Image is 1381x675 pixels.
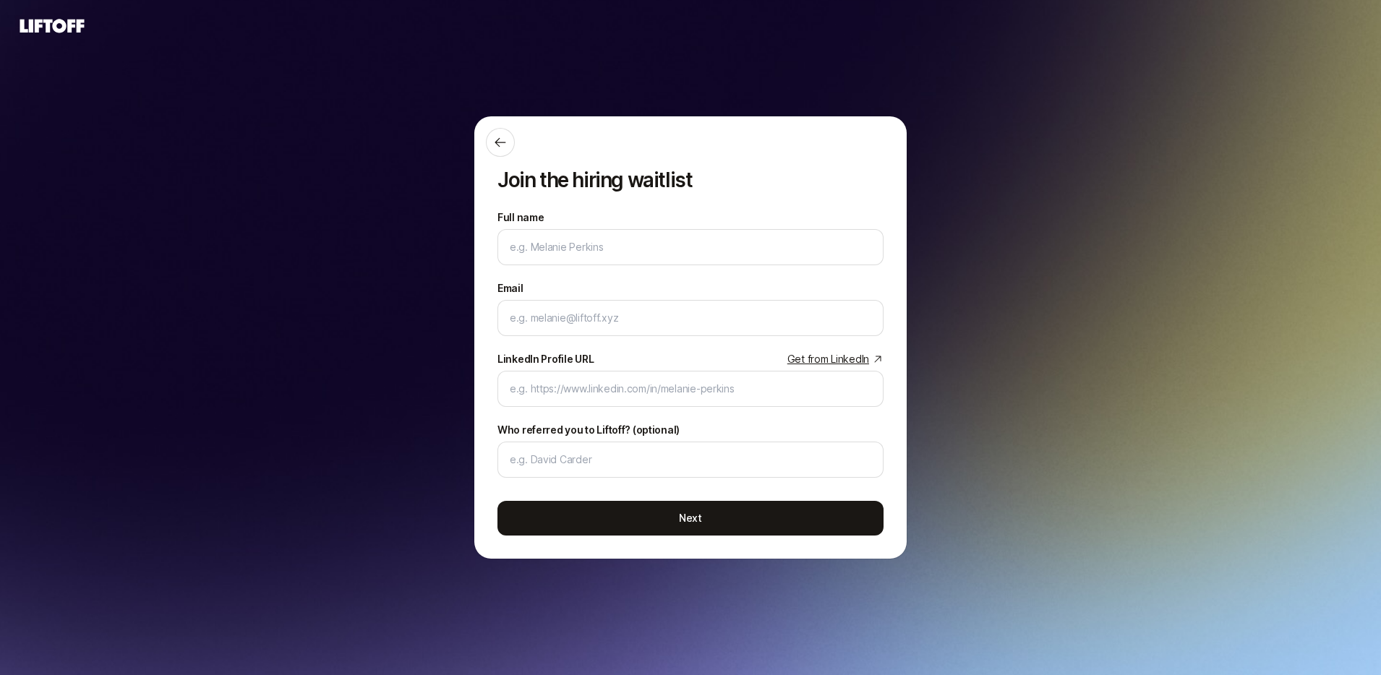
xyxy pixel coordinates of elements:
label: Full name [497,209,544,226]
label: Email [497,280,523,297]
input: e.g. David Carder [510,451,871,468]
a: Get from LinkedIn [787,351,884,368]
p: Join the hiring waitlist [497,168,884,192]
label: Who referred you to Liftoff? (optional) [497,421,680,439]
input: e.g. melanie@liftoff.xyz [510,309,871,327]
input: e.g. https://www.linkedin.com/in/melanie-perkins [510,380,871,397]
input: e.g. Melanie Perkins [510,238,871,256]
div: LinkedIn Profile URL [497,351,594,368]
button: Next [497,501,884,536]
